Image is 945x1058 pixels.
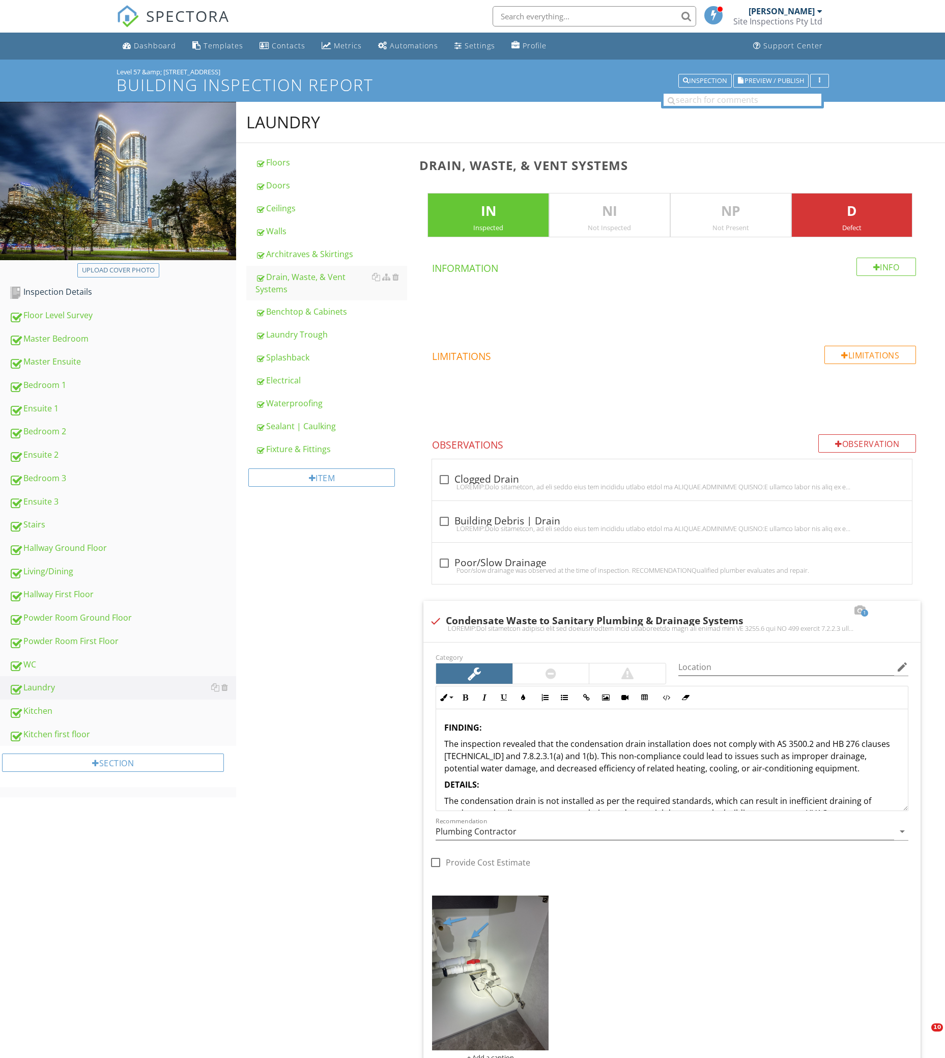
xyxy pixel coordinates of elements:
div: Inspection Details [9,286,236,299]
div: WC [9,658,236,672]
h4: Observations [432,434,916,452]
a: Preview / Publish [733,75,809,85]
div: Ensuite 3 [9,495,236,509]
a: Support Center [749,37,827,55]
div: Doors [255,179,407,191]
button: Upload cover photo [77,263,159,277]
div: Section [2,754,224,772]
button: Code View [656,688,676,707]
button: Preview / Publish [733,74,809,88]
div: Hallway First Floor [9,588,236,601]
p: IN [428,201,548,221]
div: Metrics [334,41,362,50]
div: Ensuite 2 [9,449,236,462]
p: NP [671,201,791,221]
button: Insert Video [615,688,635,707]
span: 1 [861,609,868,617]
input: Recommendation [436,823,894,840]
span: Preview / Publish [744,77,804,84]
div: Contacts [272,41,305,50]
h1: Building Inspection Report [117,76,829,94]
div: Sealant | Caulking [255,420,407,432]
button: Insert Image (Ctrl+P) [596,688,615,707]
div: Observation [818,434,916,453]
div: Master Bedroom [9,332,236,346]
div: Defect [792,224,912,232]
div: Item [248,468,395,487]
div: Waterproofing [255,397,407,409]
span: SPECTORA [146,5,230,26]
p: The condensation drain is not installed as per the required standards, which can result in ineffi... [444,795,900,819]
h4: Limitations [432,346,916,363]
a: Company Profile [507,37,551,55]
a: Settings [450,37,499,55]
div: Electrical [255,374,407,386]
div: Dashboard [134,41,176,50]
iframe: Intercom live chat [910,1023,935,1048]
h4: Information [432,258,916,275]
strong: FINDING: [444,722,482,733]
button: Inline Style [436,688,455,707]
button: Bold (Ctrl+B) [455,688,475,707]
button: Ordered List [535,688,555,707]
input: Search everything... [493,6,696,26]
div: Settings [465,41,495,50]
div: Profile [523,41,547,50]
div: LOREMIP:Dolo sitametcon, ad eli seddo eius tem incididu utlabo etdol ma ALIQUAE.ADMINIMVE QUISNO:... [438,483,906,491]
div: Powder Room First Floor [9,635,236,648]
div: Stairs [9,518,236,532]
div: Architraves & Skirtings [255,248,407,260]
button: Insert Table [635,688,654,707]
div: Not Present [671,224,791,232]
button: Unordered List [555,688,574,707]
div: Floor Level Survey [9,309,236,322]
div: Laundry [246,112,320,132]
div: Kitchen [9,705,236,718]
div: Automations [390,41,438,50]
div: Bedroom 2 [9,425,236,438]
div: Site Inspections Pty Ltd [733,16,822,26]
div: Limitations [824,346,916,364]
img: The Best Home Inspection Software - Spectora [117,5,139,27]
i: edit [896,661,908,673]
div: LOREMIP:Dolo sitametcon, ad eli seddo eius tem incididu utlabo etdol ma ALIQUAE.ADMINIMVE QUISNO:... [438,524,906,533]
div: Level 57 &amp; [STREET_ADDRESS] [117,68,829,76]
div: Inspection [683,77,727,85]
div: Support Center [763,41,823,50]
div: Not Inspected [550,224,670,232]
div: Walls [255,225,407,237]
button: Insert Link (Ctrl+K) [577,688,596,707]
div: Benchtop & Cabinets [255,305,407,318]
input: search for comments [664,94,821,106]
input: Location [678,659,894,676]
h3: Drain, Waste, & Vent Systems [419,158,929,172]
a: Inspection [678,75,732,85]
i: arrow_drop_down [896,825,908,838]
label: Category [436,653,463,662]
a: Automations (Basic) [374,37,442,55]
a: Contacts [255,37,309,55]
div: Info [856,258,917,276]
div: Bedroom 1 [9,379,236,392]
div: Bedroom 3 [9,472,236,485]
div: Ensuite 1 [9,402,236,415]
div: Floors [255,156,407,169]
div: Master Ensuite [9,355,236,369]
p: NI [550,201,670,221]
a: Metrics [318,37,366,55]
p: D [792,201,912,221]
div: Fixture & Fittings [255,443,407,455]
div: Laundry Trough [255,328,407,341]
a: Dashboard [119,37,180,55]
div: Poor/slow drainage was observed at the time of inspection. RECOMMENDATIONQualified plumber evalua... [438,566,906,574]
div: Upload cover photo [82,265,155,275]
div: Templates [204,41,243,50]
div: Splashback [255,351,407,364]
div: Laundry [9,681,236,694]
div: Living/Dining [9,565,236,578]
img: data [432,896,548,1050]
div: Inspected [428,224,548,232]
div: Hallway Ground Floor [9,542,236,555]
span: 10 [931,1023,943,1032]
p: The inspection revealed that the condensation drain installation does not comply with AS 3500.2 a... [444,738,900,774]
